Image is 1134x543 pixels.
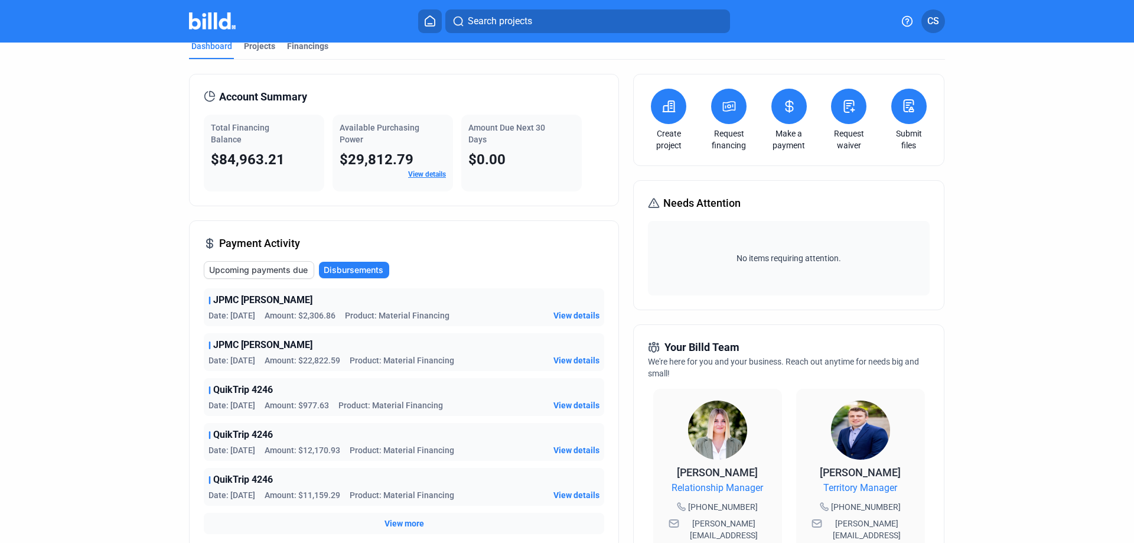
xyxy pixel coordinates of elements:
span: Product: Material Financing [345,310,449,321]
span: Date: [DATE] [208,399,255,411]
button: View details [553,489,599,501]
span: JPMC [PERSON_NAME] [213,293,312,307]
div: Dashboard [191,40,232,52]
button: Upcoming payments due [204,261,314,279]
button: CS [921,9,945,33]
span: Amount: $2,306.86 [265,310,335,321]
span: Amount Due Next 30 Days [468,123,545,144]
span: QuikTrip 4246 [213,428,273,442]
span: QuikTrip 4246 [213,473,273,487]
span: Payment Activity [219,235,300,252]
span: Amount: $12,170.93 [265,444,340,456]
span: Amount: $11,159.29 [265,489,340,501]
span: $29,812.79 [340,151,413,168]
a: Make a payment [768,128,810,151]
span: [PERSON_NAME] [820,466,901,479]
span: Date: [DATE] [208,489,255,501]
span: No items requiring attention. [653,252,924,264]
button: View details [553,444,599,456]
a: Request waiver [828,128,869,151]
span: Product: Material Financing [350,444,454,456]
span: Disbursements [324,264,383,276]
span: We're here for you and your business. Reach out anytime for needs big and small! [648,357,919,378]
span: Product: Material Financing [350,489,454,501]
span: [PHONE_NUMBER] [831,501,901,513]
span: Territory Manager [823,481,897,495]
span: Total Financing Balance [211,123,269,144]
span: Upcoming payments due [209,264,308,276]
img: Territory Manager [831,401,890,460]
a: Create project [648,128,689,151]
img: Relationship Manager [688,401,747,460]
span: Date: [DATE] [208,355,255,366]
button: View details [553,355,599,366]
span: Your Billd Team [664,339,739,356]
span: Amount: $22,822.59 [265,355,340,366]
span: [PHONE_NUMBER] [688,501,758,513]
a: View details [408,170,446,178]
span: QuikTrip 4246 [213,383,273,397]
span: [PERSON_NAME] [677,466,758,479]
span: Product: Material Financing [350,355,454,366]
span: CS [927,14,939,28]
span: $84,963.21 [211,151,285,168]
span: Available Purchasing Power [340,123,419,144]
span: Amount: $977.63 [265,399,329,411]
button: Disbursements [319,262,389,278]
button: View details [553,310,599,321]
span: Account Summary [219,89,307,105]
a: Submit files [888,128,930,151]
span: Product: Material Financing [338,399,443,411]
span: Needs Attention [663,195,741,212]
button: Search projects [445,9,730,33]
button: View details [553,399,599,411]
a: Request financing [708,128,750,151]
div: Projects [244,40,275,52]
span: Date: [DATE] [208,310,255,321]
span: $0.00 [468,151,506,168]
div: Financings [287,40,328,52]
img: Billd Company Logo [189,12,236,30]
span: JPMC [PERSON_NAME] [213,338,312,352]
span: Date: [DATE] [208,444,255,456]
span: Search projects [468,14,532,28]
span: Relationship Manager [672,481,763,495]
button: View more [384,518,424,529]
